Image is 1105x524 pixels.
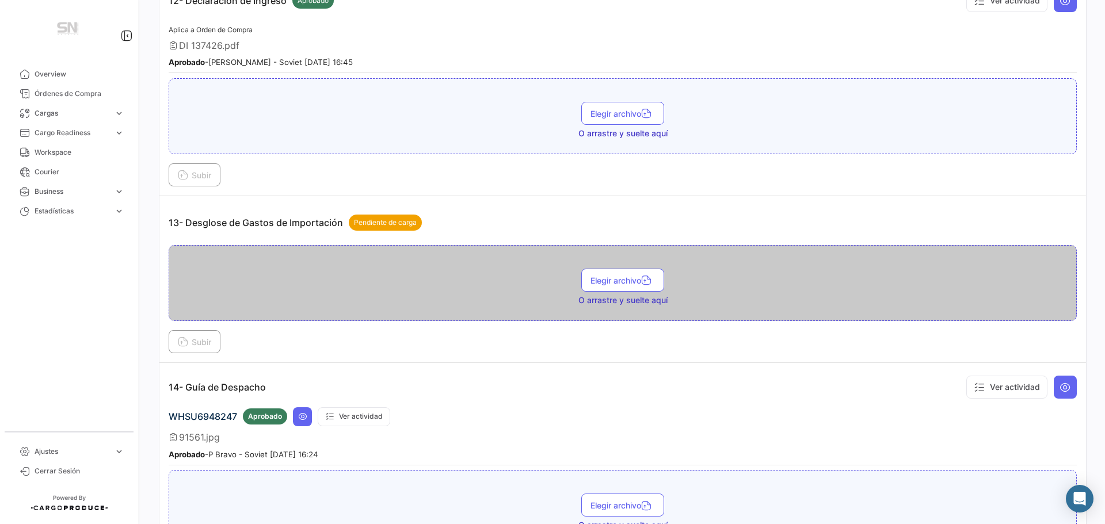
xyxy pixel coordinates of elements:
[114,446,124,457] span: expand_more
[590,500,655,510] span: Elegir archivo
[590,276,655,285] span: Elegir archivo
[248,411,282,422] span: Aprobado
[169,25,253,34] span: Aplica a Orden de Compra
[169,450,318,459] small: - P Bravo - Soviet [DATE] 16:24
[179,431,220,443] span: 91561.jpg
[114,128,124,138] span: expand_more
[35,128,109,138] span: Cargo Readiness
[114,186,124,197] span: expand_more
[9,84,129,104] a: Órdenes de Compra
[169,58,353,67] small: - [PERSON_NAME] - Soviet [DATE] 16:45
[578,128,668,139] span: O arrastre y suelte aquí
[35,89,124,99] span: Órdenes de Compra
[169,330,220,353] button: Subir
[114,206,124,216] span: expand_more
[354,217,417,228] span: Pendiente de carga
[9,143,129,162] a: Workspace
[35,466,124,476] span: Cerrar Sesión
[40,14,98,46] img: Manufactura+Logo.png
[9,162,129,182] a: Courier
[178,170,211,180] span: Subir
[114,108,124,118] span: expand_more
[35,206,109,216] span: Estadísticas
[169,163,220,186] button: Subir
[169,215,422,231] p: 13- Desglose de Gastos de Importación
[169,381,266,393] p: 14- Guía de Despacho
[35,108,109,118] span: Cargas
[318,407,390,426] button: Ver actividad
[590,109,655,118] span: Elegir archivo
[35,186,109,197] span: Business
[1066,485,1093,512] div: Abrir Intercom Messenger
[35,446,109,457] span: Ajustes
[169,411,237,422] span: WHSU6948247
[578,294,668,306] span: O arrastre y suelte aquí
[581,494,664,517] button: Elegir archivo
[35,167,124,177] span: Courier
[581,269,664,292] button: Elegir archivo
[9,64,129,84] a: Overview
[966,376,1047,399] button: Ver actividad
[169,450,205,459] b: Aprobado
[169,58,205,67] b: Aprobado
[179,40,239,51] span: DI 137426.pdf
[178,337,211,347] span: Subir
[581,102,664,125] button: Elegir archivo
[35,69,124,79] span: Overview
[35,147,124,158] span: Workspace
